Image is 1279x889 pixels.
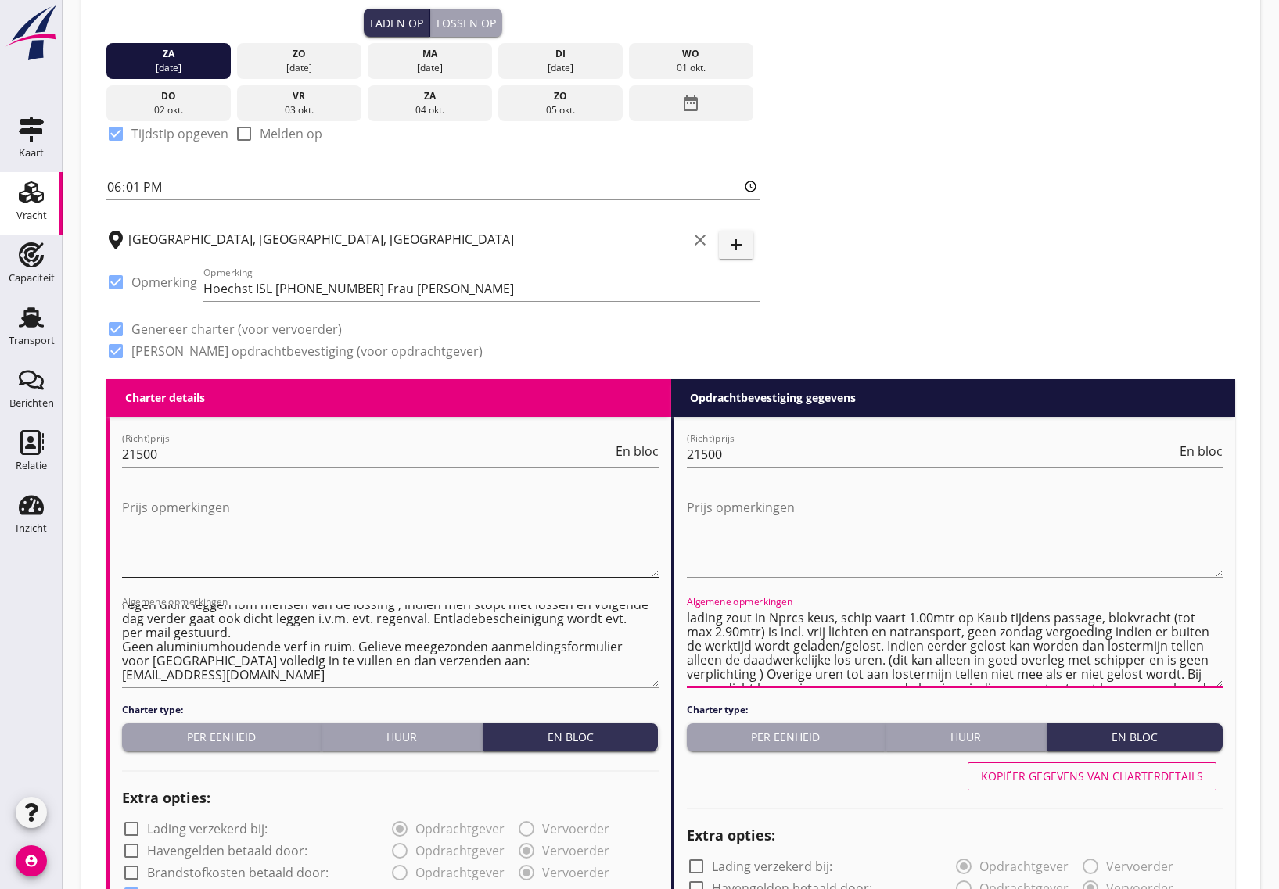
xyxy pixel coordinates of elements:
label: Genereer charter (voor vervoerder) [131,321,342,337]
div: Vracht [16,210,47,220]
label: Melden op [260,126,322,142]
div: Relatie [16,461,47,471]
div: [DATE] [241,61,357,75]
div: zo [241,47,357,61]
h4: Charter type: [687,703,1223,717]
input: Opmerking [203,276,760,301]
div: za [372,89,488,103]
div: Per eenheid [693,729,879,745]
div: En bloc [489,729,652,745]
div: Kaart [19,148,44,158]
button: Per eenheid [687,723,886,751]
i: account_circle [16,845,47,876]
textarea: Prijs opmerkingen [687,495,1223,577]
h2: Extra opties: [122,787,659,808]
div: Kopiëer gegevens van charterdetails [981,768,1203,784]
i: add [727,235,745,254]
button: Laden op [364,9,430,37]
textarea: Prijs opmerkingen [122,495,659,577]
textarea: Algemene opmerkingen [122,605,659,687]
div: [DATE] [502,61,619,75]
button: Per eenheid [122,723,322,751]
label: Brandstofkosten betaald door: [147,865,329,880]
div: vr [241,89,357,103]
label: Lading verzekerd bij: [147,821,268,837]
button: Lossen op [430,9,502,37]
div: Inzicht [16,523,47,533]
div: 05 okt. [502,103,619,117]
textarea: Algemene opmerkingen [687,605,1223,687]
span: En bloc [1180,445,1223,457]
div: [DATE] [372,61,488,75]
div: 03 okt. [241,103,357,117]
label: Tijdstip opgeven [131,126,228,142]
div: [DATE] [110,61,227,75]
div: En bloc [1053,729,1216,745]
div: Laden op [370,15,423,31]
button: Huur [886,723,1047,751]
div: Per eenheid [128,729,314,745]
i: date_range [681,89,700,117]
div: wo [633,47,749,61]
button: En bloc [483,723,659,751]
span: En bloc [616,445,659,457]
div: 01 okt. [633,61,749,75]
div: Huur [892,729,1040,745]
div: Lossen op [437,15,496,31]
input: (Richt)prijs [122,442,613,467]
div: 04 okt. [372,103,488,117]
img: logo-small.a267ee39.svg [3,4,59,62]
div: Capaciteit [9,273,55,283]
div: za [110,47,227,61]
div: di [502,47,619,61]
div: Transport [9,335,55,346]
div: 02 okt. [110,103,227,117]
input: (Richt)prijs [687,442,1177,467]
div: ma [372,47,488,61]
button: Huur [322,723,483,751]
div: Berichten [9,398,54,408]
div: do [110,89,227,103]
button: Kopiëer gegevens van charterdetails [968,762,1216,790]
button: En bloc [1047,723,1223,751]
div: zo [502,89,619,103]
label: [PERSON_NAME] opdrachtbevestiging (voor opdrachtgever) [131,343,483,359]
div: Huur [328,729,476,745]
label: Lading verzekerd bij: [712,859,832,874]
input: Losplaats [128,228,688,253]
label: Opmerking [131,274,197,290]
i: clear [691,231,710,249]
h4: Charter type: [122,703,659,717]
label: Havengelden betaald door: [147,843,307,859]
h2: Extra opties: [687,825,1223,846]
